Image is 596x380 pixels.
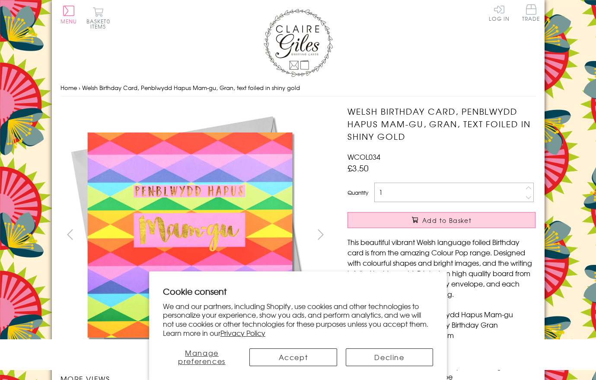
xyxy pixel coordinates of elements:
[163,302,433,338] p: We and our partners, including Shopify, use cookies and other technologies to personalize your ex...
[347,212,535,228] button: Add to Basket
[61,6,77,24] button: Menu
[163,285,433,297] h2: Cookie consent
[522,4,540,21] span: Trade
[422,216,472,225] span: Add to Basket
[347,189,368,196] label: Quantity
[79,84,80,92] span: ›
[347,162,369,174] span: £3.50
[489,4,510,21] a: Log In
[61,79,536,97] nav: breadcrumbs
[522,4,540,23] a: Trade
[330,105,590,365] img: Welsh Birthday Card, Penblwydd Hapus Mam-gu, Gran, text foiled in shiny gold
[61,225,80,244] button: prev
[346,348,433,366] button: Decline
[178,348,226,366] span: Manage preferences
[163,348,241,366] button: Manage preferences
[220,328,265,338] a: Privacy Policy
[61,17,77,25] span: Menu
[82,84,300,92] span: Welsh Birthday Card, Penblwydd Hapus Mam-gu, Gran, text foiled in shiny gold
[311,225,330,244] button: next
[347,237,535,299] p: This beautiful vibrant Welsh language foiled Birthday card is from the amazing Colour Pop range. ...
[61,84,77,92] a: Home
[347,151,380,162] span: WCOL034
[60,105,319,365] img: Welsh Birthday Card, Penblwydd Hapus Mam-gu, Gran, text foiled in shiny gold
[86,7,110,29] button: Basket0 items
[264,9,333,77] img: Claire Giles Greetings Cards
[90,17,110,30] span: 0 items
[347,105,535,142] h1: Welsh Birthday Card, Penblwydd Hapus Mam-gu, Gran, text foiled in shiny gold
[249,348,337,366] button: Accept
